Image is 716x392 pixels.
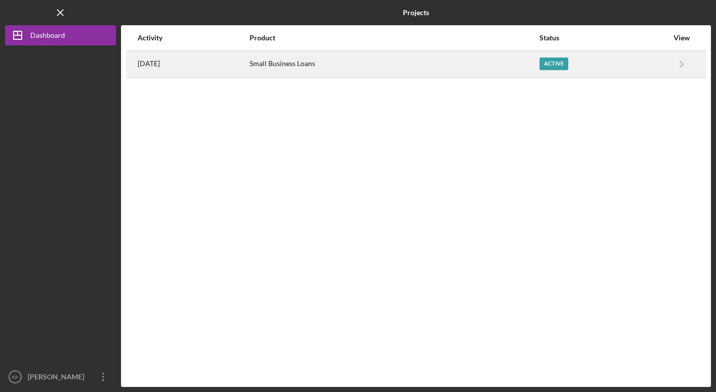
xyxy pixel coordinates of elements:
div: Active [540,58,568,70]
button: Dashboard [5,25,116,45]
div: [PERSON_NAME] [25,367,91,389]
div: Status [540,34,668,42]
time: 2025-08-06 20:25 [138,60,160,68]
div: Dashboard [30,25,65,48]
button: KF[PERSON_NAME] [5,367,116,387]
b: Projects [403,9,429,17]
text: KF [12,374,18,380]
div: Small Business Loans [250,51,539,77]
div: View [669,34,694,42]
div: Activity [138,34,249,42]
div: Product [250,34,539,42]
